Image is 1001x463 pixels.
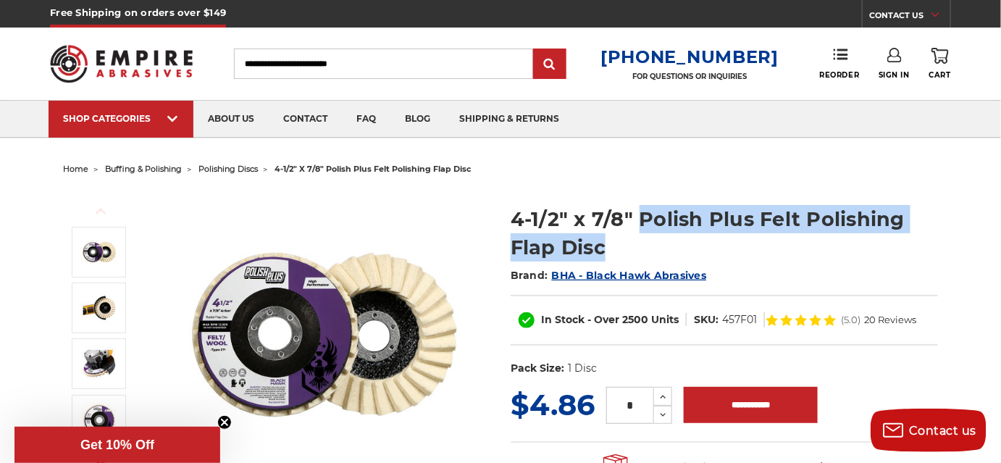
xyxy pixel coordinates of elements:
span: Cart [929,70,951,80]
a: contact [269,101,342,138]
span: Brand: [511,269,548,282]
a: Cart [929,48,951,80]
a: faq [342,101,390,138]
button: Contact us [871,409,987,452]
a: polishing discs [198,164,258,174]
img: felt flap disc for angle grinder [81,290,117,326]
h1: 4-1/2" x 7/8" Polish Plus Felt Polishing Flap Disc [511,205,938,262]
img: angle grinder buffing flap disc [81,346,117,382]
img: buffing and polishing felt flap disc [81,234,117,270]
span: 2500 [622,313,648,326]
a: blog [390,101,445,138]
p: FOR QUESTIONS OR INQUIRIES [600,72,779,81]
dd: 1 Disc [568,361,597,376]
a: buffing & polishing [105,164,182,174]
dd: 457F01 [722,312,757,328]
a: shipping & returns [445,101,574,138]
a: home [63,164,88,174]
span: Sign In [879,70,910,80]
span: - Over [587,313,619,326]
span: Units [651,313,679,326]
span: Get 10% Off [80,438,154,452]
a: Reorder [820,48,860,79]
span: Contact us [910,424,977,438]
input: Submit [535,50,564,79]
span: $4.86 [511,387,595,422]
span: 4-1/2" x 7/8" polish plus felt polishing flap disc [275,164,472,174]
dt: Pack Size: [511,361,564,376]
a: BHA - Black Hawk Abrasives [552,269,707,282]
img: BHA 4.5 inch polish plus flap disc [81,402,117,438]
div: Get 10% OffClose teaser [14,427,220,463]
button: Close teaser [217,415,232,430]
dt: SKU: [694,312,719,328]
span: Reorder [820,70,860,80]
a: CONTACT US [870,7,950,28]
div: SHOP CATEGORIES [63,113,179,124]
span: In Stock [541,313,585,326]
span: (5.0) [841,315,860,325]
span: 20 Reviews [864,315,916,325]
a: [PHONE_NUMBER] [600,46,779,67]
img: Empire Abrasives [50,36,193,91]
a: about us [193,101,269,138]
button: Previous [83,196,118,227]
